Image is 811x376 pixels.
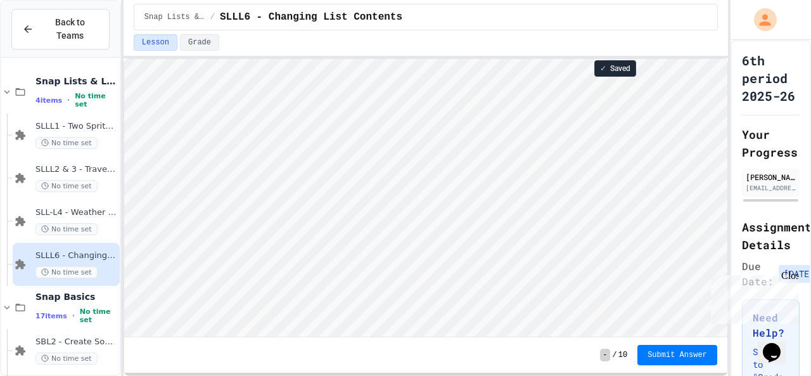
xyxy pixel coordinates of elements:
button: Submit Answer [637,345,717,365]
span: Snap Lists & Loops [35,75,117,87]
h3: Need Help? [753,310,789,340]
span: SLLL6 - Changing List Contents [35,250,117,261]
span: SBL2 - Create Something [35,337,117,347]
span: ✓ [600,63,606,74]
span: 10 [618,350,627,360]
span: 4 items [35,96,62,105]
button: Back to Teams [11,9,110,49]
h2: Assignment Details [742,218,800,254]
button: Grade [180,34,219,51]
div: My Account [741,5,780,34]
span: SLLL1 - Two Sprites Talking [35,121,117,132]
span: • [72,311,75,321]
span: SLLL6 - Changing List Contents [220,10,402,25]
span: No time set [35,223,98,235]
span: Snap Lists & Loops [144,12,205,22]
span: No time set [35,137,98,149]
span: Snap Basics [35,291,117,302]
div: [PERSON_NAME] [746,171,796,183]
span: Submit Answer [648,350,707,360]
span: - [600,349,610,361]
span: No time set [80,308,117,324]
span: Back to Teams [41,16,99,42]
span: SLL-L4 - Weather Permitting Program [35,207,117,218]
span: 17 items [35,312,67,320]
iframe: chat widget [758,325,798,363]
div: Chat with us now!Close [5,5,87,81]
span: No time set [35,180,98,192]
button: Lesson [134,34,177,51]
span: SLLL2 & 3 - Traversing a List [35,164,117,175]
span: • [67,95,70,105]
iframe: chat widget [706,270,798,324]
span: Due Date: [742,259,774,289]
h2: Your Progress [742,126,800,161]
div: [EMAIL_ADDRESS][DOMAIN_NAME] [746,183,796,193]
h1: 6th period 2025-26 [742,51,800,105]
span: No time set [35,266,98,278]
span: / [613,350,617,360]
span: No time set [35,353,98,365]
span: / [210,12,215,22]
span: Saved [610,63,630,74]
iframe: Snap! Programming Environment [124,59,727,337]
span: No time set [75,92,117,108]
